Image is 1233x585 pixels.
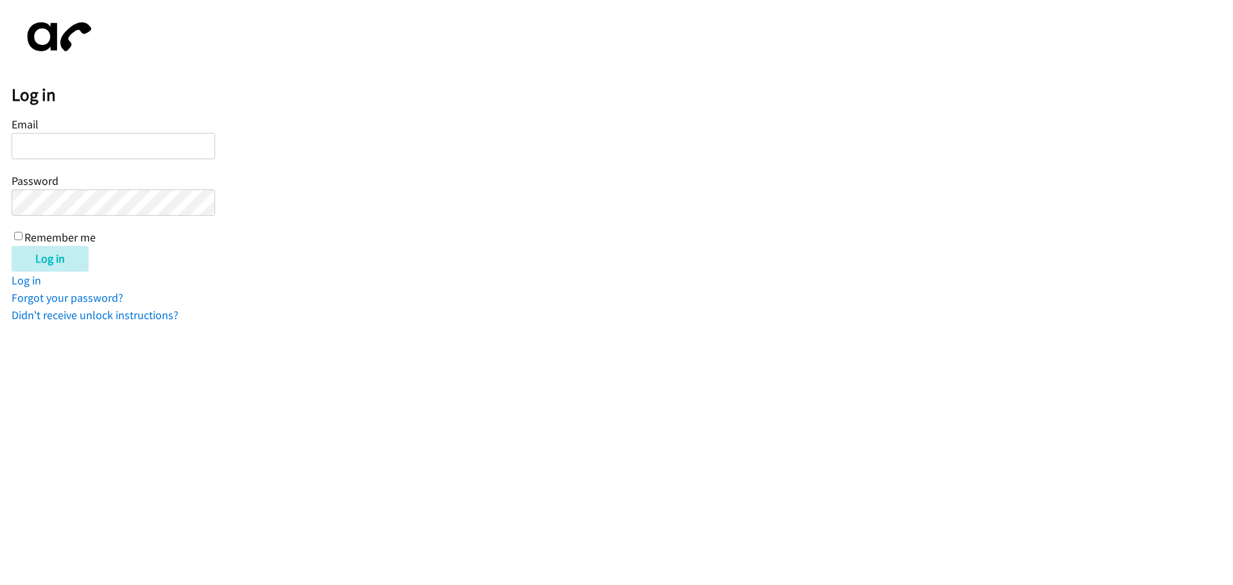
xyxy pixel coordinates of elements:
[12,290,123,305] a: Forgot your password?
[24,230,96,245] label: Remember me
[12,117,39,132] label: Email
[12,12,101,62] img: aphone-8a226864a2ddd6a5e75d1ebefc011f4aa8f32683c2d82f3fb0802fe031f96514.svg
[12,308,179,322] a: Didn't receive unlock instructions?
[12,273,41,288] a: Log in
[12,84,1233,106] h2: Log in
[12,173,58,188] label: Password
[12,246,89,272] input: Log in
